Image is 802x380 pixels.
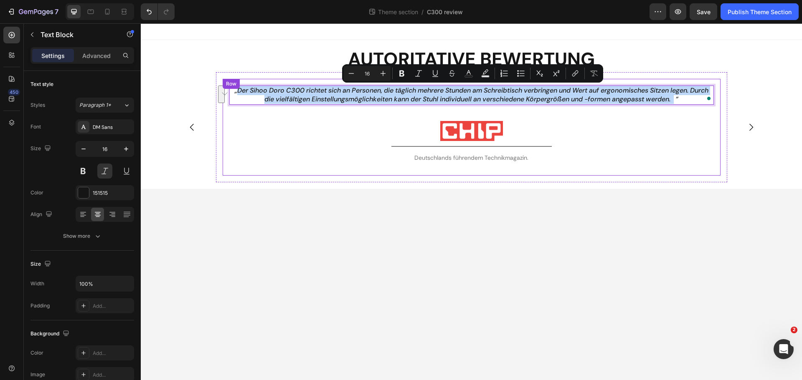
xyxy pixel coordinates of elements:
span: Theme section [376,8,420,16]
span: / [421,8,424,16]
div: Image [30,371,45,378]
button: 7 [3,3,62,20]
button: Carousel Next Arrow [599,92,622,116]
img: gempages_559435240720827197-25e05983-7ec7-4a73-b274-761eb4627815.png [299,98,362,118]
p: Advanced [82,51,111,60]
button: Paragraph 1* [76,98,134,113]
div: Row [84,57,97,64]
div: Font [30,123,41,131]
button: Save [690,3,717,20]
div: Text style [30,81,53,88]
span: 2 [791,327,797,333]
div: Padding [30,302,50,310]
div: Color [30,189,43,196]
p: Text Block [41,30,112,40]
iframe: Intercom live chat [774,339,794,359]
div: 450 [8,89,20,96]
div: Add... [93,302,132,310]
div: Publish Theme Section [728,8,792,16]
input: Auto [76,276,134,291]
div: Size [30,143,53,154]
p: 7 [55,7,58,17]
div: Add... [93,371,132,379]
button: Show more [30,229,134,244]
div: 151515 [93,189,132,197]
div: DM Sans [93,123,132,131]
p: Deutschlands führendem Technikmagazin. [251,129,410,140]
div: Align [30,209,54,220]
div: Background [30,328,71,340]
div: Styles [30,101,45,109]
div: Color [30,349,43,357]
span: Save [697,8,711,15]
div: Width [30,280,44,287]
div: Show more [63,232,102,240]
span: Paragraph 1* [79,101,111,109]
iframe: To enrich screen reader interactions, please activate Accessibility in Grammarly extension settings [141,23,802,380]
button: Publish Theme Section [721,3,799,20]
div: Size [30,259,53,270]
p: Settings [41,51,65,60]
div: Editor contextual toolbar [342,64,603,83]
div: Undo/Redo [141,3,175,20]
span: C300 review [427,8,463,16]
div: Add... [93,350,132,357]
